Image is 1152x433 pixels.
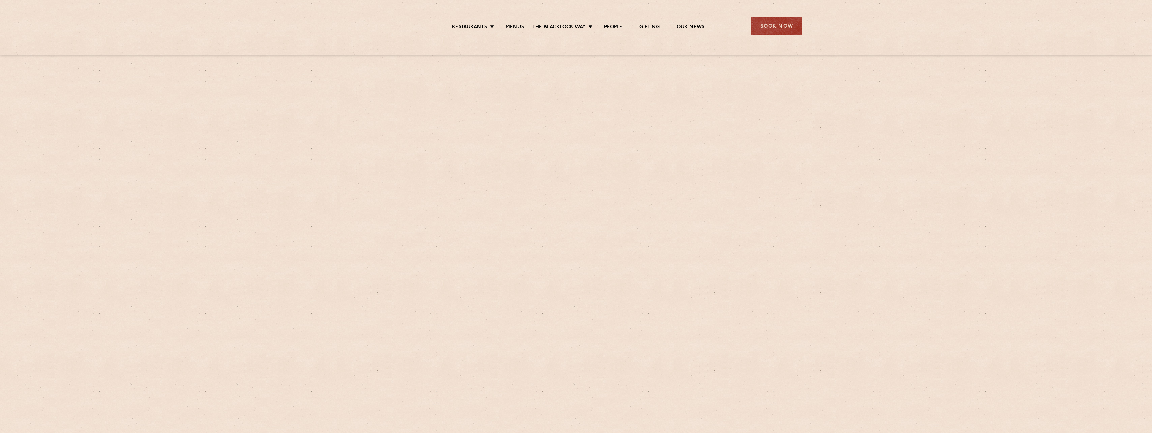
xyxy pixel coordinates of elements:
a: Restaurants [452,24,487,31]
a: People [604,24,622,31]
a: Gifting [639,24,659,31]
img: svg%3E [350,6,409,45]
a: Our News [677,24,705,31]
a: The Blacklock Way [532,24,586,31]
div: Book Now [751,17,802,35]
a: Menus [506,24,524,31]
